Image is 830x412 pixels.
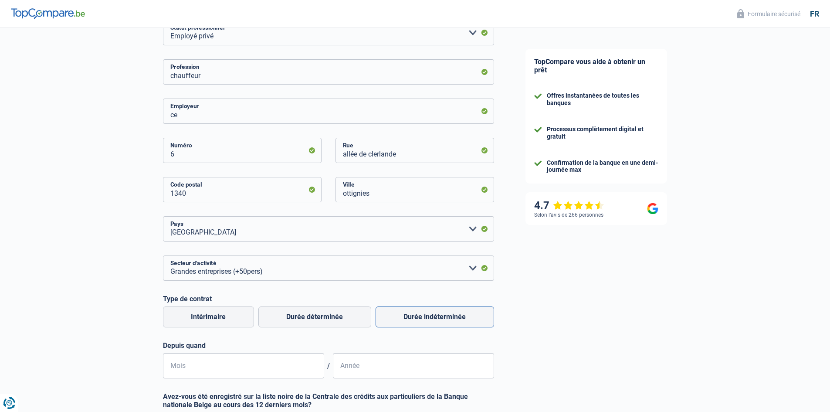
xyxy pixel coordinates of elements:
label: Intérimaire [163,306,254,327]
div: Offres instantanées de toutes les banques [547,92,658,107]
div: Confirmation de la banque en une demi-journée max [547,159,658,174]
label: Durée déterminée [258,306,371,327]
input: AAAA [333,353,494,378]
img: TopCompare Logo [11,8,85,19]
div: Processus complètement digital et gratuit [547,126,658,140]
label: Type de contrat [163,295,494,303]
div: 4.7 [534,199,604,212]
span: / [324,362,333,370]
div: fr [810,9,819,19]
label: Avez-vous été enregistré sur la liste noire de la Centrale des crédits aux particuliers de la Ban... [163,392,494,409]
button: Formulaire sécurisé [732,7,806,21]
label: Durée indéterminée [376,306,494,327]
div: Selon l’avis de 266 personnes [534,212,603,218]
div: TopCompare vous aide à obtenir un prêt [525,49,667,83]
img: Advertisement [2,286,3,286]
label: Depuis quand [163,341,494,350]
input: MM [163,353,324,378]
